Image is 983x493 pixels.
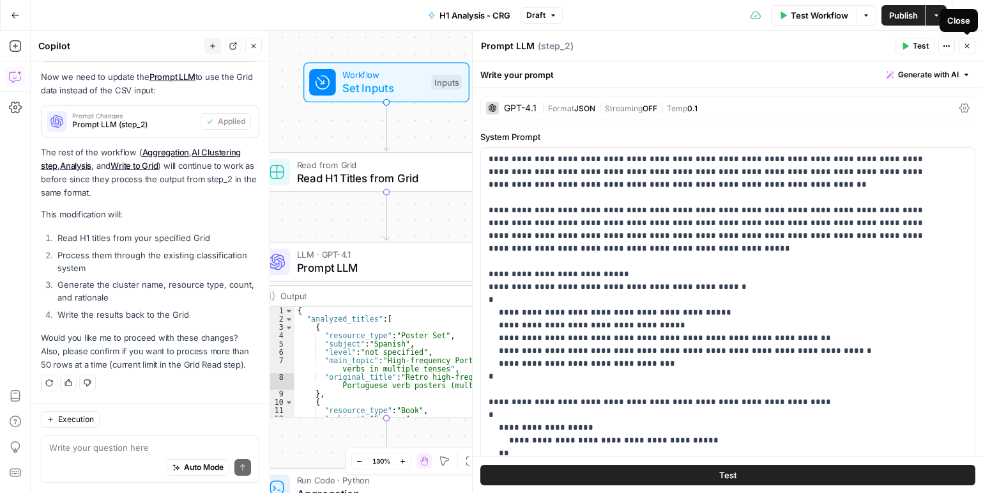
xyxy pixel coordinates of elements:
[259,332,294,340] div: 4
[480,465,975,485] button: Test
[41,146,259,200] p: The rest of the workflow ( , , , and ) will continue to work as before since they process the out...
[54,249,259,274] li: Process them through the existing classification system
[889,9,918,22] span: Publish
[284,315,293,324] span: Toggle code folding, rows 2 through 73
[41,331,259,372] p: Would you like me to proceed with these changes? Also, please confirm if you want to process more...
[54,231,259,244] li: Read H1 titles from your specified Grid
[58,414,94,425] span: Execution
[542,101,548,114] span: |
[538,40,574,52] span: ( step_2 )
[384,418,389,466] g: Edge from step_2 to step_3
[480,130,975,143] label: System Prompt
[687,104,697,113] span: 0.1
[913,40,929,52] span: Test
[258,152,515,192] div: Read from GridRead H1 Titles from GridStep 15
[297,260,469,276] span: Prompt LLM
[548,104,574,113] span: Format
[657,101,667,114] span: |
[284,307,293,315] span: Toggle code folding, rows 1 through 75
[719,469,737,481] span: Test
[259,390,294,398] div: 9
[259,357,294,373] div: 7
[149,72,195,82] a: Prompt LLM
[643,104,657,113] span: OFF
[895,38,934,54] button: Test
[881,5,926,26] button: Publish
[259,315,294,324] div: 2
[60,160,91,171] a: Analysis
[439,9,510,22] span: H1 Analysis - CRG
[38,40,201,52] div: Copilot
[342,68,425,82] span: Workflow
[481,40,535,52] textarea: Prompt LLM
[297,169,466,186] span: Read H1 Titles from Grid
[526,10,545,21] span: Draft
[342,80,425,97] span: Set Inputs
[595,101,605,114] span: |
[771,5,857,26] button: Test Workflow
[259,407,294,415] div: 11
[881,67,975,83] button: Generate with AI
[521,7,563,24] button: Draft
[54,278,259,304] li: Generate the cluster name, resource type, count, and rationale
[41,70,259,97] p: Now we need to update the to use the Grid data instead of the CSV input:
[259,324,294,332] div: 3
[667,104,687,113] span: Temp
[284,398,293,407] span: Toggle code folding, rows 10 through 16
[258,63,515,102] div: WorkflowSet InputsInputs
[284,324,293,332] span: Toggle code folding, rows 3 through 9
[72,119,195,130] span: Prompt LLM (step_2)
[41,411,100,428] button: Execution
[110,160,158,171] a: Write to Grid
[574,104,595,113] span: JSON
[431,75,462,90] div: Inputs
[201,113,251,130] button: Applied
[297,474,469,487] span: Run Code · Python
[372,456,390,466] span: 130%
[297,158,466,171] span: Read from Grid
[259,373,294,390] div: 8
[791,9,848,22] span: Test Workflow
[258,242,515,418] div: LLM · GPT-4.1Prompt LLMStep 2Output{ "analyzed_titles":[ { "resource_type":"Poster Set", "subject...
[259,398,294,407] div: 10
[473,61,983,88] div: Write your prompt
[504,104,537,113] div: GPT-4.1
[259,415,294,423] div: 12
[280,289,469,302] div: Output
[297,247,469,261] span: LLM · GPT-4.1
[384,102,389,150] g: Edge from start to step_15
[41,208,259,221] p: This modification will:
[167,459,229,476] button: Auto Mode
[259,348,294,357] div: 6
[184,462,224,473] span: Auto Mode
[605,104,643,113] span: Streaming
[420,5,518,26] button: H1 Analysis - CRG
[898,69,959,81] span: Generate with AI
[218,116,245,127] span: Applied
[259,340,294,348] div: 5
[142,147,190,157] a: Aggregation
[54,308,259,321] li: Write the results back to the Grid
[41,147,241,171] a: AI Clustering step
[72,113,195,119] span: Prompt Changes
[259,307,294,315] div: 1
[384,192,389,240] g: Edge from step_15 to step_2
